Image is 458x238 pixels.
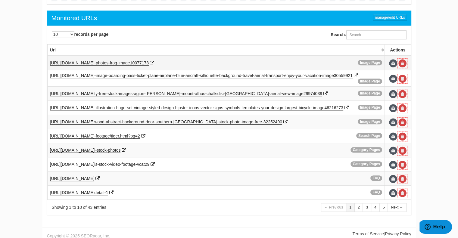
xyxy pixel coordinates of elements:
[398,118,407,126] a: Delete URL
[398,59,407,67] a: Delete URL
[358,119,382,124] span: Image Page
[398,75,407,83] a: Delete URL
[398,104,407,112] a: Delete URL
[398,161,407,169] a: Delete URL
[50,91,95,96] span: [URL][DOMAIN_NAME]
[94,60,149,65] span: -photos-frog-image10077173
[210,105,273,110] span: r-signs-symbols-templates-your-d
[389,147,397,155] span: Update URL
[398,189,407,197] a: Delete URL
[351,147,382,153] span: Category Pages
[389,132,397,141] span: Update URL
[50,134,140,139] a: [URL][DOMAIN_NAME]-footage/tiger.html?pg=2
[51,14,97,23] div: Monitored URLs
[50,134,95,138] span: [URL][DOMAIN_NAME]
[334,73,353,78] span: 30559921
[398,147,407,155] a: Delete URL
[371,203,380,212] a: 4
[271,73,334,78] span: nsport-enjoy-your-vacation-image
[379,203,388,212] a: 5
[50,105,95,110] span: [URL][DOMAIN_NAME]
[398,90,407,98] a: Delete URL
[388,203,406,212] a: Next →
[358,91,382,96] span: Image Page
[50,73,353,78] a: [URL][DOMAIN_NAME]-image-boarding-pass-ticket-plane-airplane-blue-aircraft-silhouette-background-...
[373,14,407,21] a: manage/edit URLs
[50,176,95,181] a: [URL][DOMAIN_NAME]
[352,231,384,236] a: Terms of Service
[389,175,397,183] span: Update URL
[358,79,382,84] span: Image Page
[213,73,271,78] span: tte-background-travel-aerial-tra
[358,105,382,110] span: Image Page
[331,30,406,39] label: Search:
[389,59,397,67] span: Update URL
[52,31,109,37] label: records per page
[50,162,95,167] span: [URL][DOMAIN_NAME]
[50,60,95,65] span: [URL][DOMAIN_NAME]
[389,189,397,197] span: Update URL
[160,119,256,124] span: uthern-[GEOGRAPHIC_DATA]-stock-photo-image-f
[256,119,282,124] span: ree-32252490
[370,190,382,195] span: FAQ
[354,203,363,212] a: 2
[229,231,416,237] div: |
[351,161,382,167] span: Category Pages
[94,119,160,124] span: wood-abstract-background-door-so
[385,45,411,56] th: Actions
[94,148,120,153] span: l-stock-photos
[346,30,407,39] input: Search:
[336,105,343,110] span: 273
[182,91,275,96] span: mount-athos-chalkidiki-[GEOGRAPHIC_DATA]-ae
[50,60,149,66] a: [URL][DOMAIN_NAME]-photos-frog-image10077173
[398,175,407,183] a: Delete URL
[47,45,385,56] th: Url: activate to sort column ascending
[389,104,397,112] span: Update URL
[50,119,95,124] span: [URL][DOMAIN_NAME]
[50,105,343,110] a: [URL][DOMAIN_NAME]-illustration-huge-set-vintage-styled-design-hipster-icons-vector-signs-symbols...
[50,148,121,153] a: [URL][DOMAIN_NAME]l-stock-photos
[50,91,322,96] a: [URL][DOMAIN_NAME]ty-free-stock-images-agion-[PERSON_NAME]-mount-athos-chalkidiki-[GEOGRAPHIC_DAT...
[94,190,108,195] span: detail-1
[356,133,382,138] span: Search Page
[370,175,382,181] span: FAQ
[94,91,182,96] span: ty-free-stock-images-agion-[PERSON_NAME]-
[273,105,336,110] span: esign-largest-bicycle-image46216
[419,220,452,235] iframe: Opens a widget where you can find more information
[389,161,397,169] span: Update URL
[50,162,150,167] a: [URL][DOMAIN_NAME]ls-stock-video-footage-vcat29
[94,73,156,78] span: -image-boarding-pass-ticket-plan
[94,134,140,138] span: -footage/tiger.html?pg=2
[94,162,149,167] span: ls-stock-video-footage-vcat29
[94,105,151,110] span: -illustration-huge-set-vintage-s
[346,203,355,212] a: 1
[50,119,282,125] a: [URL][DOMAIN_NAME]wood-abstract-background-door-southern-[GEOGRAPHIC_DATA]-stock-photo-image-free...
[385,231,411,236] a: Privacy Policy
[50,148,95,153] span: [URL][DOMAIN_NAME]
[151,105,211,110] span: tyled-design-hipster-icons-vecto
[398,132,407,141] a: Delete URL
[52,31,74,37] select: records per page
[275,91,322,96] span: rial-view-image29974039
[50,190,108,195] a: [URL][DOMAIN_NAME]detail-1
[50,190,95,195] span: [URL][DOMAIN_NAME]
[321,203,346,212] a: ← Previous
[363,203,371,212] a: 3
[389,118,397,126] span: Update URL
[52,204,222,210] div: Showing 1 to 10 of 43 entries
[358,60,382,65] span: Image Page
[156,73,213,78] span: e-airplane-blue-aircraft-silhoue
[50,73,95,78] span: [URL][DOMAIN_NAME]
[389,75,397,83] span: Update URL
[389,90,397,98] span: Update URL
